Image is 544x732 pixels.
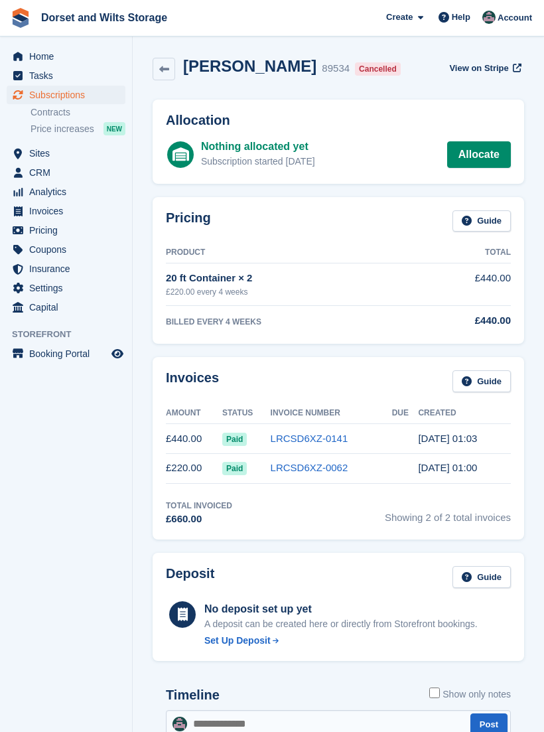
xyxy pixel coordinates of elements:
h2: [PERSON_NAME] [183,57,316,75]
a: menu [7,259,125,278]
label: Show only notes [429,688,511,701]
h2: Timeline [166,688,220,703]
div: Total Invoiced [166,500,232,512]
span: CRM [29,163,109,182]
div: No deposit set up yet [204,601,478,617]
span: Invoices [29,202,109,220]
span: Insurance [29,259,109,278]
span: Price increases [31,123,94,135]
div: 20 ft Container × 2 [166,271,417,286]
a: Guide [452,566,511,588]
a: View on Stripe [444,57,524,79]
div: NEW [103,122,125,135]
div: £440.00 [417,313,511,329]
time: 2025-07-28 00:03:30 UTC [418,433,477,444]
h2: Pricing [166,210,211,232]
th: Status [222,403,271,424]
span: Account [498,11,532,25]
span: Sites [29,144,109,163]
a: Preview store [109,346,125,362]
a: Price increases NEW [31,121,125,136]
a: menu [7,298,125,317]
th: Product [166,242,417,263]
a: menu [7,47,125,66]
h2: Allocation [166,113,511,128]
th: Due [392,403,419,424]
div: BILLED EVERY 4 WEEKS [166,316,417,328]
a: menu [7,66,125,85]
span: Storefront [12,328,132,341]
input: Show only notes [429,688,440,698]
h2: Invoices [166,370,219,392]
th: Total [417,242,511,263]
p: A deposit can be created here or directly from Storefront bookings. [204,617,478,631]
div: Set Up Deposit [204,634,271,648]
th: Amount [166,403,222,424]
h2: Deposit [166,566,214,588]
span: Showing 2 of 2 total invoices [385,500,511,527]
span: Subscriptions [29,86,109,104]
span: Paid [222,433,247,446]
span: Pricing [29,221,109,240]
a: menu [7,221,125,240]
a: menu [7,202,125,220]
td: £440.00 [166,424,222,454]
span: Tasks [29,66,109,85]
a: menu [7,279,125,297]
a: LRCSD6XZ-0062 [271,462,348,473]
a: Allocate [447,141,511,168]
a: menu [7,344,125,363]
a: Guide [452,210,511,232]
a: menu [7,163,125,182]
img: Steph Chick [482,11,496,24]
div: Nothing allocated yet [201,139,315,155]
div: Subscription started [DATE] [201,155,315,169]
span: Settings [29,279,109,297]
span: View on Stripe [449,62,508,75]
a: menu [7,144,125,163]
td: £440.00 [417,263,511,305]
span: Create [386,11,413,24]
span: Booking Portal [29,344,109,363]
span: Paid [222,462,247,475]
a: Guide [452,370,511,392]
div: £220.00 every 4 weeks [166,286,417,298]
span: Home [29,47,109,66]
div: 89534 [322,61,350,76]
div: £660.00 [166,512,232,527]
a: menu [7,240,125,259]
img: Steph Chick [172,717,187,731]
a: menu [7,86,125,104]
span: Analytics [29,183,109,201]
span: Capital [29,298,109,317]
a: Set Up Deposit [204,634,478,648]
th: Invoice Number [271,403,392,424]
time: 2025-06-30 00:00:43 UTC [418,462,477,473]
a: menu [7,183,125,201]
img: stora-icon-8386f47178a22dfd0bd8f6a31ec36ba5ce8667c1dd55bd0f319d3a0aa187defe.svg [11,8,31,28]
a: LRCSD6XZ-0141 [271,433,348,444]
span: Coupons [29,240,109,259]
td: £220.00 [166,453,222,483]
div: Cancelled [355,62,401,76]
th: Created [418,403,511,424]
a: Contracts [31,106,125,119]
a: Dorset and Wilts Storage [36,7,172,29]
span: Help [452,11,470,24]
